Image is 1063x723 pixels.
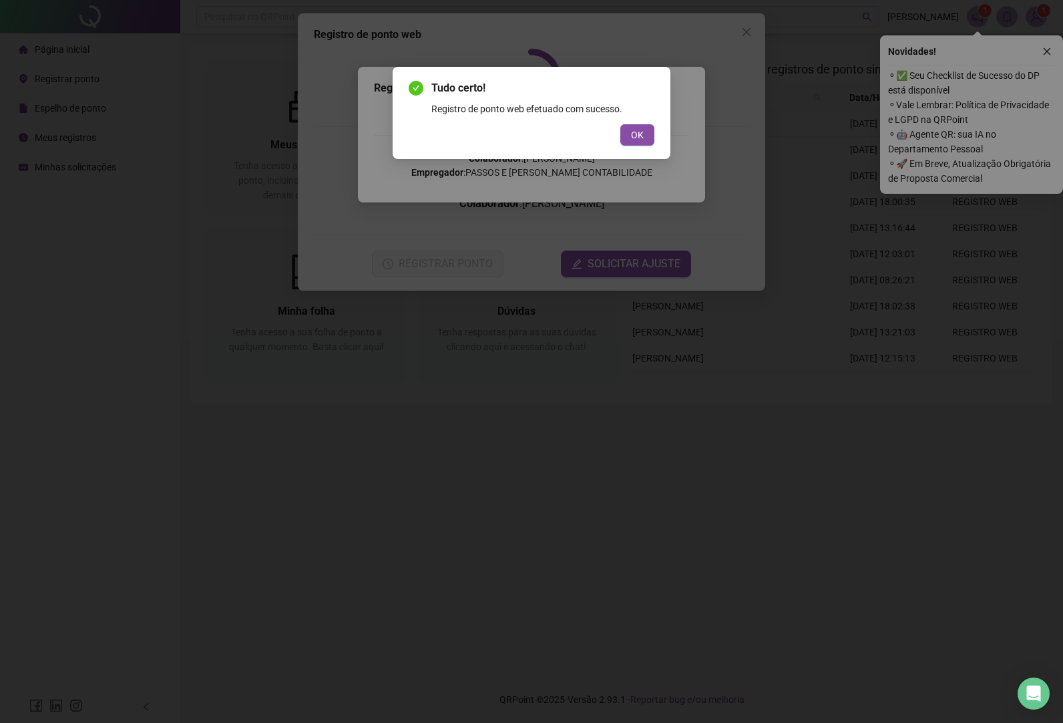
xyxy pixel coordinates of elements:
span: Tudo certo! [431,80,654,96]
button: OK [620,124,654,146]
span: check-circle [409,81,423,96]
div: Open Intercom Messenger [1018,678,1050,710]
span: OK [631,128,644,142]
div: Registro de ponto web efetuado com sucesso. [431,102,654,116]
